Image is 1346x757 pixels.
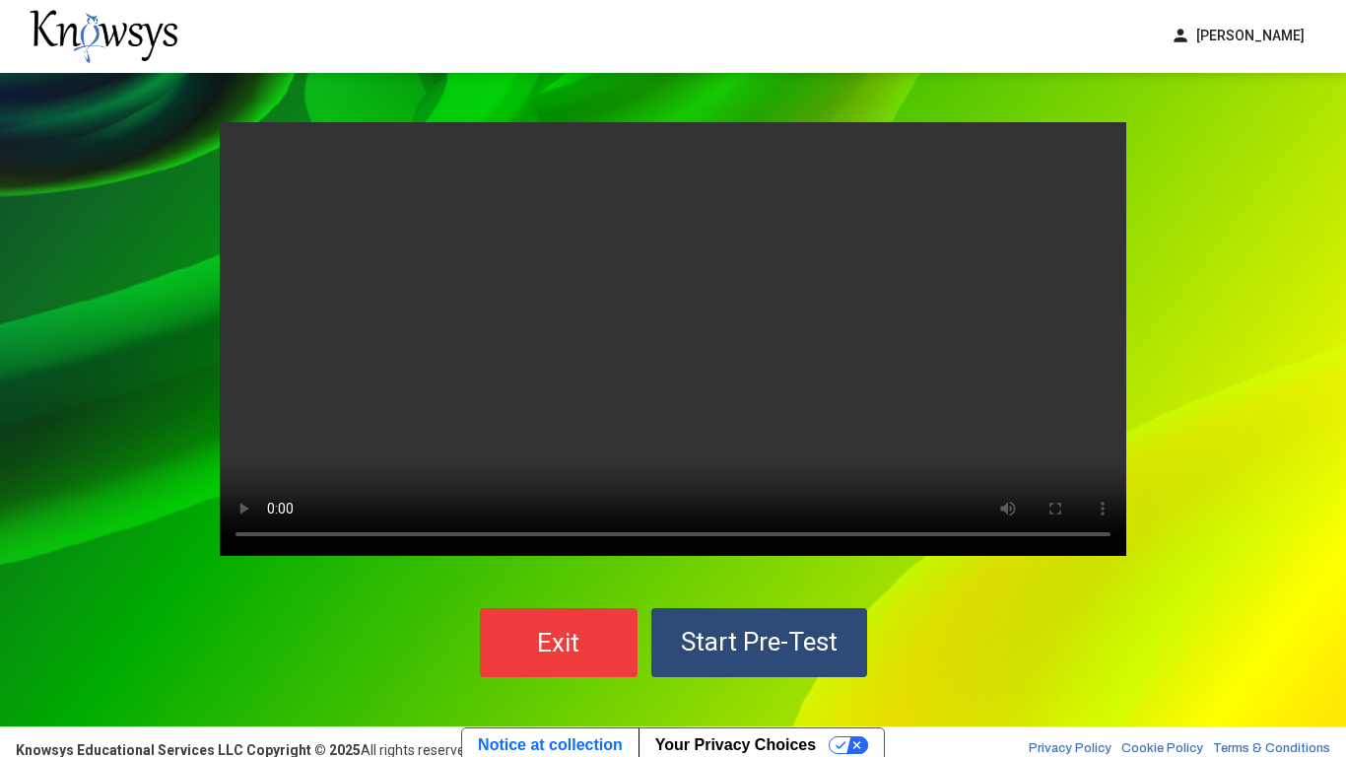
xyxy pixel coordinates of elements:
span: Exit [537,628,579,657]
video: Your browser does not support the video tag. [220,122,1126,556]
span: Start Pre-Test [681,627,838,656]
button: Start Pre-Test [651,608,867,677]
button: person[PERSON_NAME] [1159,20,1316,52]
button: Exit [480,608,638,677]
span: person [1171,26,1190,46]
img: knowsys-logo.png [30,10,177,63]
